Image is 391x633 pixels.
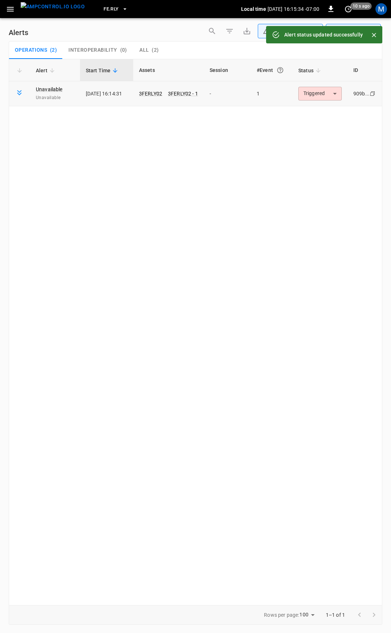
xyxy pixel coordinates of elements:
[15,47,47,54] span: Operations
[274,64,287,77] button: An event is a single occurrence of an issue. An alert groups related events for the same asset, m...
[241,5,266,13] p: Local time
[139,47,149,54] span: All
[204,81,251,106] td: -
[9,27,28,38] h6: Alerts
[80,81,133,106] td: [DATE] 16:14:31
[152,47,159,54] span: ( 2 )
[204,59,251,81] th: Session
[36,66,57,75] span: Alert
[36,86,63,93] a: Unavailable
[350,3,372,10] span: 10 s ago
[36,94,74,102] span: Unavailable
[353,90,370,97] div: 909b...
[21,2,85,11] img: ampcontrol.io logo
[339,24,381,38] div: Last 24 hrs
[369,90,377,98] div: copy
[375,3,387,15] div: profile-icon
[268,5,319,13] p: [DATE] 16:15:34 -07:00
[284,28,363,41] div: Alert status updated successfully
[299,610,317,620] div: 100
[298,66,323,75] span: Status
[251,81,293,106] td: 1
[139,91,162,97] a: 3FERLY02
[104,5,118,13] span: FE.RLY
[168,91,198,97] a: 3FERLY02 - 1
[348,59,382,81] th: ID
[326,611,345,619] p: 1–1 of 1
[120,47,127,54] span: ( 0 )
[101,2,131,16] button: FE.RLY
[50,47,57,54] span: ( 2 )
[298,87,342,100] div: Triggered
[342,3,354,15] button: set refresh interval
[86,66,120,75] span: Start Time
[257,64,287,77] div: #Event
[133,59,204,81] th: Assets
[263,27,311,35] div: Unresolved
[264,611,299,619] p: Rows per page:
[369,30,379,40] button: Close
[68,47,117,54] span: Interoperability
